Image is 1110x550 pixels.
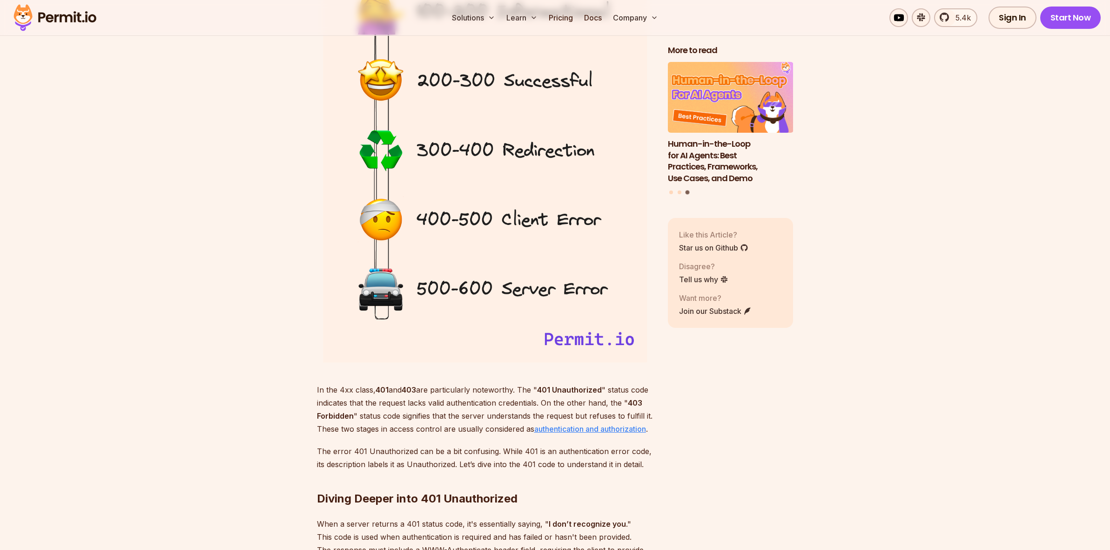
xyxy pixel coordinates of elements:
button: Go to slide 1 [669,190,673,194]
p: In the 4xx class, and are particularly noteworthy. The " " status code indicates that the request... [317,383,653,435]
h2: More to read [668,45,794,56]
strong: 401 Unauthorized [537,385,602,394]
button: Go to slide 2 [678,190,681,194]
a: Join our Substack [679,305,752,316]
a: Sign In [989,7,1036,29]
li: 3 of 3 [668,62,794,184]
button: Learn [503,8,541,27]
strong: 403 [402,385,416,394]
h3: Human-in-the-Loop for AI Agents: Best Practices, Frameworks, Use Cases, and Demo [668,138,794,184]
strong: I don’t recognize you [549,519,626,529]
a: Pricing [545,8,577,27]
a: Star us on Github [679,242,748,253]
button: Company [609,8,662,27]
h2: Diving Deeper into 401 Unauthorized [317,454,653,506]
strong: 401 [376,385,389,394]
a: Human-in-the-Loop for AI Agents: Best Practices, Frameworks, Use Cases, and DemoHuman-in-the-Loop... [668,62,794,184]
div: Posts [668,62,794,196]
span: 5.4k [950,12,971,23]
p: The error 401 Unauthorized can be a bit confusing. While 401 is an authentication error code, its... [317,445,653,471]
p: Disagree? [679,260,728,272]
a: Start Now [1040,7,1101,29]
button: Solutions [448,8,499,27]
a: Tell us why [679,273,728,285]
p: Like this Article? [679,229,748,240]
img: Human-in-the-Loop for AI Agents: Best Practices, Frameworks, Use Cases, and Demo [668,62,794,133]
img: Permit logo [9,2,101,34]
a: Docs [580,8,605,27]
p: Want more? [679,292,752,303]
a: 5.4k [934,8,977,27]
strong: 403 Forbidden [317,398,642,421]
button: Go to slide 3 [686,190,690,194]
a: authentication and authorization [534,424,646,434]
